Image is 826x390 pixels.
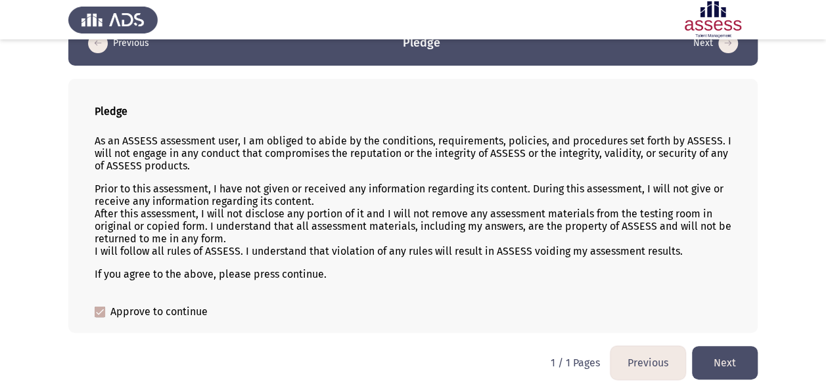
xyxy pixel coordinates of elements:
p: As an ASSESS assessment user, I am obliged to abide by the conditions, requirements, policies, an... [95,135,731,172]
button: load previous page [84,33,153,54]
img: Assess Talent Management logo [68,1,158,38]
b: Pledge [95,105,127,118]
span: Approve to continue [110,304,208,320]
button: load next page [692,346,758,379]
p: 1 / 1 Pages [551,357,600,369]
button: load previous page [610,346,685,379]
button: load next page [689,33,742,54]
h3: Pledge [403,35,440,51]
img: Assessment logo of ASSESS English Language Assessment (3 Module) (Ba - IB) [668,1,758,38]
p: Prior to this assessment, I have not given or received any information regarding its content. Dur... [95,183,731,257]
p: If you agree to the above, please press continue. [95,268,731,280]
